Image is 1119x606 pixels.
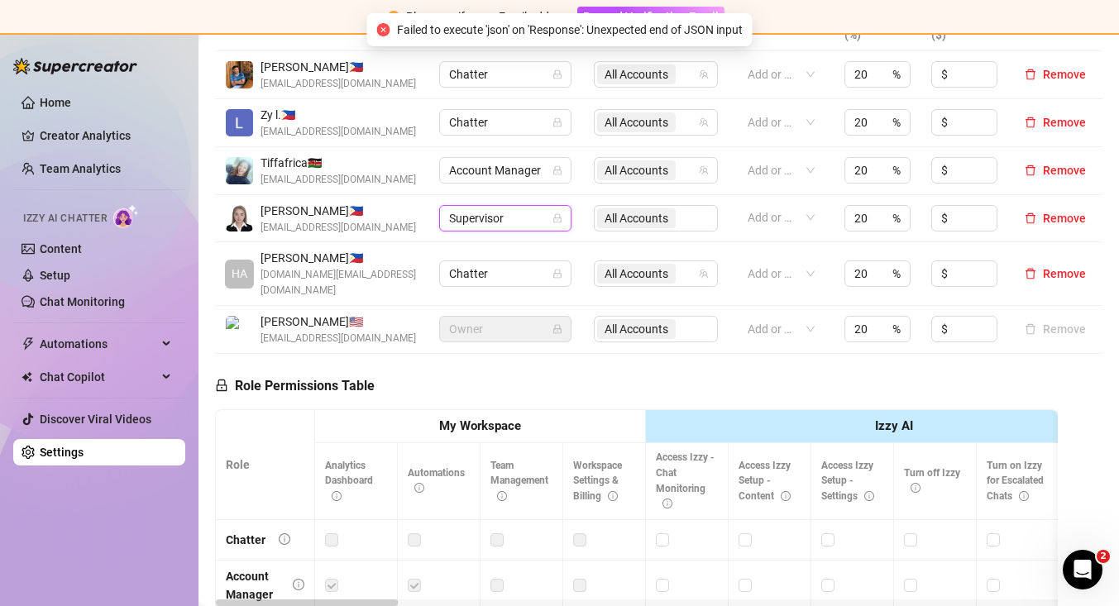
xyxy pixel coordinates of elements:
span: info-circle [781,491,791,501]
span: All Accounts [597,264,676,284]
span: All Accounts [597,112,676,132]
span: Team Management [490,460,548,503]
span: All Accounts [605,65,668,84]
span: delete [1025,69,1036,80]
span: lock [552,117,562,127]
button: Resend Verification Email [577,7,724,26]
span: Access Izzy Setup - Settings [821,460,874,503]
a: Settings [40,446,84,459]
span: delete [1025,212,1036,224]
span: delete [1025,117,1036,128]
span: info-circle [332,491,342,501]
strong: My Workspace [439,418,521,433]
span: All Accounts [597,160,676,180]
span: lock [552,69,562,79]
span: Automations [408,467,465,494]
span: team [699,165,709,175]
span: lock [215,379,228,392]
img: Zy lei [226,109,253,136]
button: Remove [1018,208,1093,228]
img: AI Chatter [113,204,139,228]
span: [PERSON_NAME] 🇵🇭 [261,202,416,220]
span: info-circle [414,483,424,493]
a: Chat Monitoring [40,295,125,308]
span: 2 [1097,550,1110,563]
iframe: Intercom live chat [1063,550,1102,589]
a: Discover Viral Videos [40,413,151,426]
img: logo-BBDzfeDw.svg [13,58,137,74]
span: [EMAIL_ADDRESS][DOMAIN_NAME] [261,124,416,140]
span: Resend Verification Email [583,10,719,23]
span: Analytics Dashboard [325,460,373,503]
span: Account Manager [449,158,562,183]
span: [EMAIL_ADDRESS][DOMAIN_NAME] [261,172,416,188]
a: Team Analytics [40,162,121,175]
span: [PERSON_NAME] 🇵🇭 [261,249,419,267]
span: All Accounts [597,64,676,84]
span: exclamation-circle [388,11,399,22]
span: Remove [1043,68,1086,81]
span: lock [552,165,562,175]
img: frances moya [226,204,253,231]
img: Chester Tagayuna [226,61,253,88]
span: [EMAIL_ADDRESS][DOMAIN_NAME] [261,220,416,236]
img: Alva K [226,316,253,343]
h5: Role Permissions Table [215,376,375,396]
span: Chat Copilot [40,364,157,390]
span: Workspace Settings & Billing [573,460,622,503]
button: Remove [1018,319,1093,339]
strong: Izzy AI [875,418,913,433]
span: Automations [40,331,157,357]
button: Remove [1018,112,1093,132]
span: [EMAIL_ADDRESS][DOMAIN_NAME] [261,76,416,92]
img: Tiffafrica [226,157,253,184]
span: delete [1025,165,1036,176]
span: Izzy AI Chatter [23,211,107,227]
span: [EMAIL_ADDRESS][DOMAIN_NAME] [261,331,416,346]
span: [PERSON_NAME] 🇺🇸 [261,313,416,331]
span: info-circle [1019,491,1029,501]
div: Please verify your Email address [406,7,571,26]
span: info-circle [279,533,290,545]
span: All Accounts [605,161,668,179]
span: Remove [1043,116,1086,129]
span: delete [1025,268,1036,279]
span: Owner [449,317,562,341]
span: team [699,117,709,127]
a: Home [40,96,71,109]
button: Remove [1018,160,1093,180]
img: Chat Copilot [22,371,32,383]
div: Chatter [226,531,265,549]
span: Turn off Izzy [904,467,960,494]
div: Account Manager [226,567,280,604]
span: Remove [1043,164,1086,177]
span: Tiffafrica 🇰🇪 [261,154,416,172]
span: lock [552,213,562,223]
span: info-circle [608,491,618,501]
th: Role [216,410,315,520]
span: Chatter [449,261,562,286]
span: Failed to execute 'json' on 'Response': Unexpected end of JSON input [397,21,743,39]
span: Remove [1043,212,1086,225]
span: close-circle [377,23,390,36]
span: info-circle [864,491,874,501]
span: Remove [1043,267,1086,280]
span: team [699,69,709,79]
span: lock [552,269,562,279]
span: Chatter [449,62,562,87]
span: Zy l. 🇵🇭 [261,106,416,124]
span: info-circle [497,491,507,501]
span: Chatter [449,110,562,135]
span: info-circle [662,499,672,508]
span: [PERSON_NAME] 🇵🇭 [261,58,416,76]
span: info-circle [911,483,921,493]
span: Access Izzy Setup - Content [739,460,791,503]
span: All Accounts [605,113,668,131]
span: info-circle [293,579,304,590]
button: Remove [1018,264,1093,284]
a: Creator Analytics [40,122,172,149]
span: All Accounts [605,265,668,283]
a: Setup [40,269,70,282]
span: team [699,269,709,279]
button: Remove [1018,64,1093,84]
